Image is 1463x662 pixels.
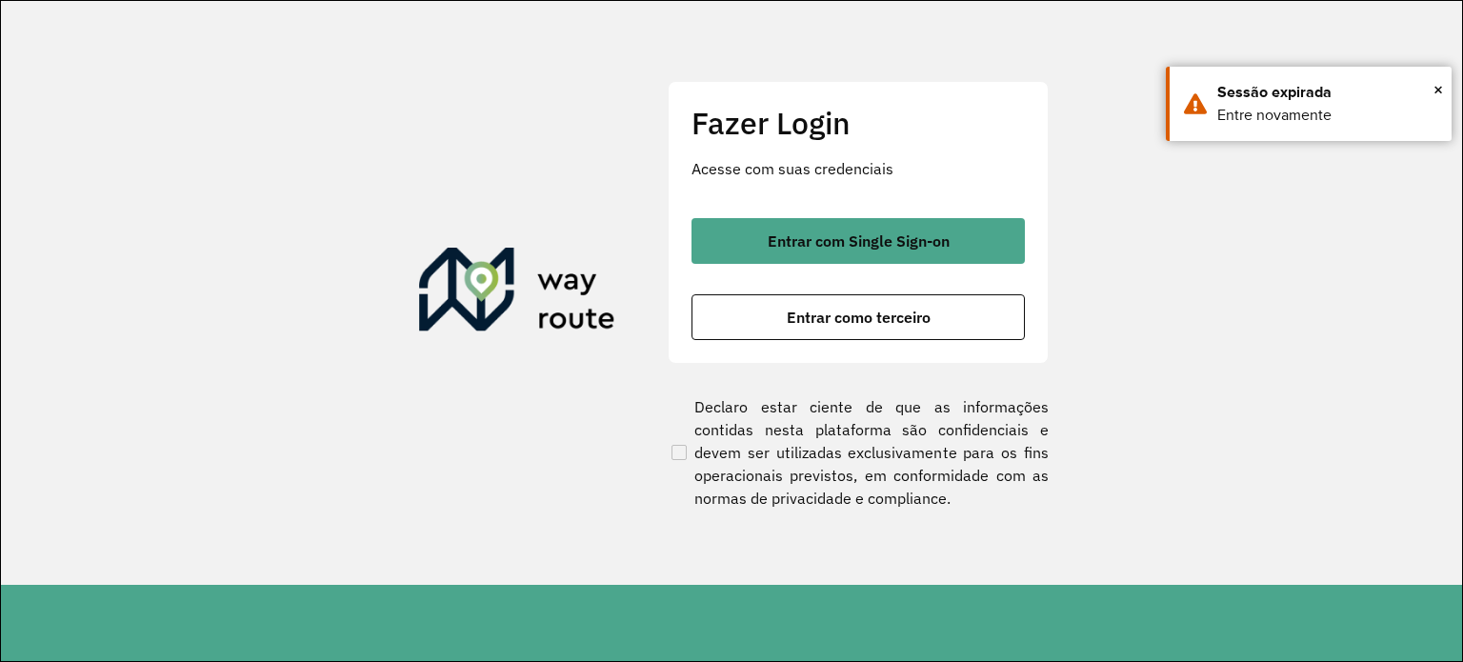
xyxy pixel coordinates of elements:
img: Roteirizador AmbevTech [419,248,615,339]
h2: Fazer Login [691,105,1025,141]
button: button [691,218,1025,264]
span: Entrar com Single Sign-on [768,233,950,249]
div: Sessão expirada [1217,81,1437,104]
p: Acesse com suas credenciais [691,157,1025,180]
label: Declaro estar ciente de que as informações contidas nesta plataforma são confidenciais e devem se... [668,395,1049,510]
span: Entrar como terceiro [787,310,931,325]
button: Close [1433,75,1443,104]
span: × [1433,75,1443,104]
button: button [691,294,1025,340]
div: Entre novamente [1217,104,1437,127]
